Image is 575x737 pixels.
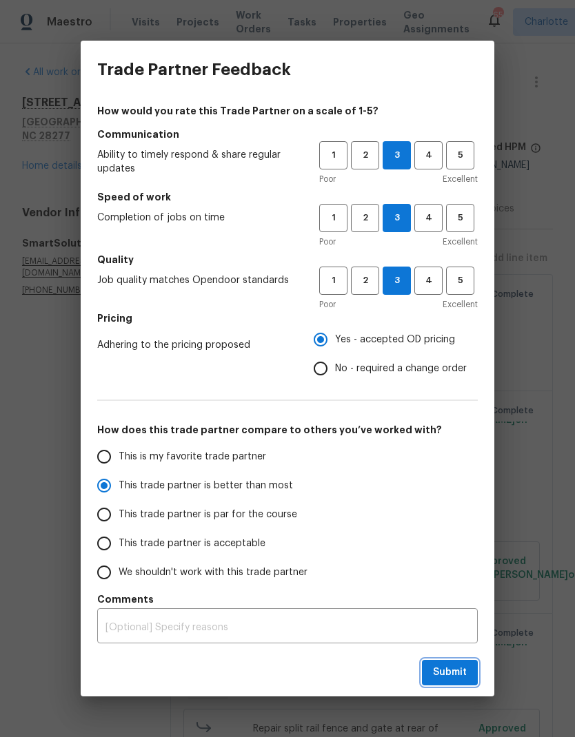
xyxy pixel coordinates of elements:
button: 4 [414,267,443,295]
span: Job quality matches Opendoor standards [97,273,297,287]
span: Yes - accepted OD pricing [335,333,455,347]
div: Pricing [314,325,478,383]
h5: How does this trade partner compare to others you’ve worked with? [97,423,478,437]
span: 5 [447,147,473,163]
span: Poor [319,172,336,186]
button: 3 [383,204,411,232]
span: This trade partner is better than most [119,479,293,493]
span: 3 [383,147,410,163]
span: Ability to timely respond & share regular updates [97,148,297,176]
button: 2 [351,204,379,232]
span: Excellent [443,172,478,186]
span: Poor [319,298,336,311]
button: 1 [319,141,347,169]
span: 4 [416,210,441,226]
h5: Speed of work [97,190,478,204]
span: Completion of jobs on time [97,211,297,225]
button: 4 [414,204,443,232]
h5: Communication [97,127,478,141]
span: 2 [352,147,378,163]
button: 4 [414,141,443,169]
span: 2 [352,210,378,226]
span: This trade partner is par for the course [119,508,297,522]
h3: Trade Partner Feedback [97,60,291,79]
button: 5 [446,204,474,232]
span: 5 [447,210,473,226]
span: 4 [416,273,441,289]
h5: Pricing [97,311,478,325]
span: 4 [416,147,441,163]
button: 1 [319,204,347,232]
span: This trade partner is acceptable [119,537,265,551]
h5: Comments [97,592,478,606]
h4: How would you rate this Trade Partner on a scale of 1-5? [97,104,478,118]
button: Submit [422,660,478,685]
span: Excellent [443,298,478,311]
span: No - required a change order [335,362,467,376]
span: 3 [383,210,410,226]
span: 3 [383,273,410,289]
button: 5 [446,141,474,169]
button: 5 [446,267,474,295]
span: We shouldn't work with this trade partner [119,565,307,580]
button: 2 [351,141,379,169]
span: 5 [447,273,473,289]
button: 2 [351,267,379,295]
span: Submit [433,664,467,681]
button: 3 [383,267,411,295]
button: 1 [319,267,347,295]
span: 1 [321,273,346,289]
div: How does this trade partner compare to others you’ve worked with? [97,442,478,587]
span: This is my favorite trade partner [119,450,266,464]
span: Poor [319,235,336,249]
span: 1 [321,147,346,163]
button: 3 [383,141,411,169]
h5: Quality [97,253,478,267]
span: 1 [321,210,346,226]
span: Adhering to the pricing proposed [97,338,292,352]
span: Excellent [443,235,478,249]
span: 2 [352,273,378,289]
